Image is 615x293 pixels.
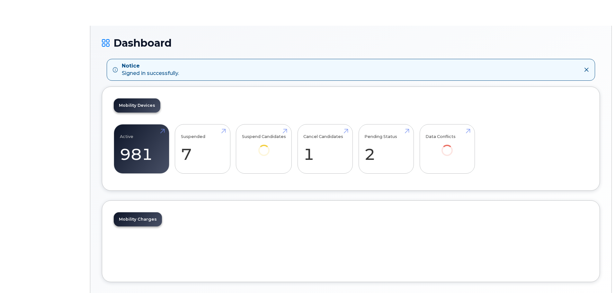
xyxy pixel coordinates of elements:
a: Mobility Charges [114,212,162,226]
a: Cancel Candidates 1 [303,128,347,170]
h1: Dashboard [102,37,600,49]
a: Mobility Devices [114,98,160,113]
a: Suspend Candidates [242,128,286,165]
strong: Notice [122,62,179,70]
a: Pending Status 2 [364,128,408,170]
a: Active 981 [120,128,163,170]
a: Data Conflicts [425,128,469,165]
div: Signed in successfully. [122,62,179,77]
a: Suspended 7 [181,128,224,170]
